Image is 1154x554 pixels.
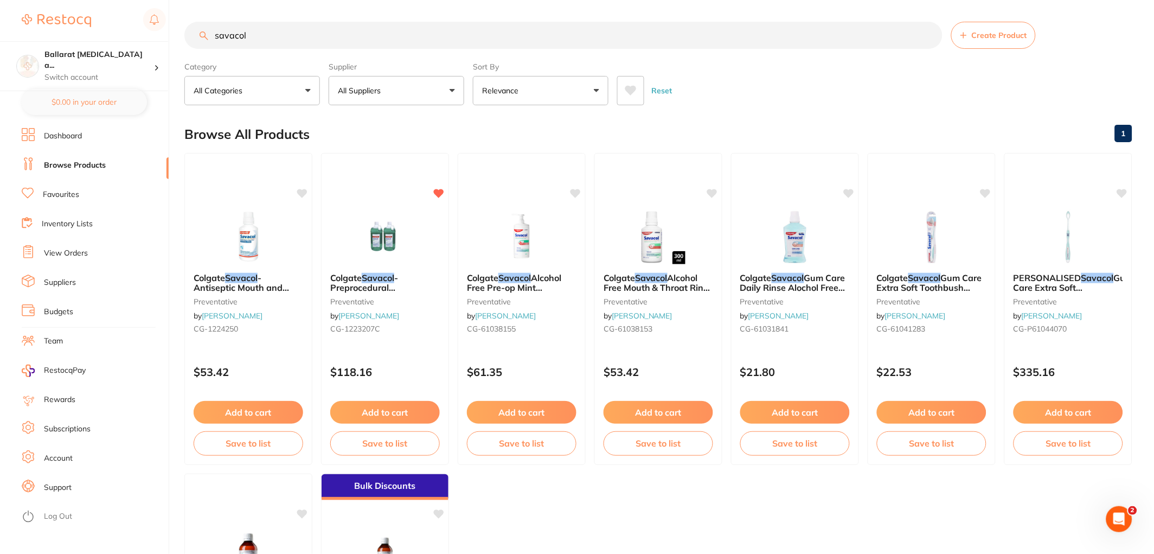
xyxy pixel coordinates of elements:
[877,272,908,283] span: Colgate
[885,311,946,321] a: [PERSON_NAME]
[350,210,420,264] img: Colgate Savacol - Preprocedural Chlorhexidine Antiseptic Mouth & Throat Rinse - 3L, 2-Pack
[330,324,380,334] span: CG-1223207C
[44,72,154,83] p: Switch account
[1014,272,1081,283] span: PERSONALISED
[194,431,303,455] button: Save to list
[486,210,557,264] img: Colgate Savacol Alcohol Free Pre-op Mint Mouthrinse 1L 3PK
[44,307,73,317] a: Budgets
[760,210,830,264] img: Colgate Savacol Gum Care Daily Rinse Alochol Free 500ml x4
[42,219,93,230] a: Inventory Lists
[44,336,63,347] a: Team
[194,273,303,293] b: Colgate Savacol - Antiseptic Mouth and Throat Rinse - Alcohol Free - 300ml, 6-Pack
[330,297,440,306] small: preventative
[740,324,789,334] span: CG-61031841
[330,431,440,455] button: Save to list
[184,76,320,105] button: All Categories
[740,311,809,321] span: by
[44,49,154,71] h4: Ballarat Wisdom Tooth and Implant Centre
[44,453,73,464] a: Account
[604,431,713,455] button: Save to list
[604,272,713,303] span: Alcohol Free Mouth & Throat Rinse 300ml X 6
[740,401,850,424] button: Add to cart
[330,401,440,424] button: Add to cart
[896,210,967,264] img: Colgate Savacol Gum Care Extra Soft Toothbush Pack of 12
[604,311,672,321] span: by
[44,511,72,522] a: Log Out
[44,248,88,259] a: View Orders
[44,482,72,493] a: Support
[740,297,850,306] small: preventative
[1081,272,1114,283] em: Savacol
[1014,311,1082,321] span: by
[329,76,464,105] button: All Suppliers
[330,272,362,283] span: Colgate
[877,401,986,424] button: Add to cart
[467,431,576,455] button: Save to list
[194,297,303,306] small: preventative
[467,272,498,283] span: Colgate
[362,272,394,283] em: Savacol
[740,431,850,455] button: Save to list
[877,366,986,378] p: $22.53
[44,131,82,142] a: Dashboard
[604,366,713,378] p: $53.42
[612,311,672,321] a: [PERSON_NAME]
[17,55,39,77] img: Ballarat Wisdom Tooth and Implant Centre
[473,62,608,72] label: Sort By
[194,401,303,424] button: Add to cart
[604,297,713,306] small: preventative
[1014,366,1123,378] p: $335.16
[772,272,804,283] em: Savacol
[877,273,986,293] b: Colgate Savacol Gum Care Extra Soft Toothbush Pack of 12
[1014,401,1123,424] button: Add to cart
[467,324,516,334] span: CG-61038155
[1014,273,1123,293] b: PERSONALISED Savacol Gum Care Extra Soft Toothbrush x144
[22,508,165,526] button: Log Out
[184,127,310,142] h2: Browse All Products
[184,62,320,72] label: Category
[473,76,608,105] button: Relevance
[44,424,91,435] a: Subscriptions
[1115,123,1132,144] a: 1
[330,273,440,293] b: Colgate Savacol - Preprocedural Chlorhexidine Antiseptic Mouth & Throat Rinse - 3L, 2-Pack
[604,272,635,283] span: Colgate
[467,401,576,424] button: Add to cart
[202,311,262,321] a: [PERSON_NAME]
[194,85,247,96] p: All Categories
[467,272,561,303] span: Alcohol Free Pre-op Mint Mouthrinse 1L 3PK
[740,272,845,303] span: Gum Care Daily Rinse Alochol Free 500ml x4
[740,272,772,283] span: Colgate
[329,62,464,72] label: Supplier
[908,272,941,283] em: Savacol
[877,324,926,334] span: CG-61041283
[971,31,1027,40] span: Create Product
[1033,210,1104,264] img: PERSONALISED Savacol Gum Care Extra Soft Toothbrush x144
[213,210,284,264] img: Colgate Savacol - Antiseptic Mouth and Throat Rinse - Alcohol Free - 300ml, 6-Pack
[44,365,86,376] span: RestocqPay
[482,85,523,96] p: Relevance
[22,365,86,377] a: RestocqPay
[951,22,1036,49] button: Create Product
[748,311,809,321] a: [PERSON_NAME]
[194,366,303,378] p: $53.42
[1014,297,1123,306] small: preventative
[635,272,668,283] em: Savacol
[877,431,986,455] button: Save to list
[1014,324,1067,334] span: CG-P61044070
[330,366,440,378] p: $118.16
[1106,506,1132,532] iframe: Intercom live chat
[1022,311,1082,321] a: [PERSON_NAME]
[1014,272,1133,303] span: Gum Care Extra Soft Toothbrush x144
[467,366,576,378] p: $61.35
[22,365,35,377] img: RestocqPay
[877,297,986,306] small: preventative
[467,297,576,306] small: preventative
[740,366,850,378] p: $21.80
[1129,506,1137,515] span: 2
[877,272,982,303] span: Gum Care Extra Soft Toothbush Pack of 12
[22,8,91,33] a: Restocq Logo
[22,89,147,115] button: $0.00 in your order
[44,160,106,171] a: Browse Products
[1014,431,1123,455] button: Save to list
[44,394,75,405] a: Rewards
